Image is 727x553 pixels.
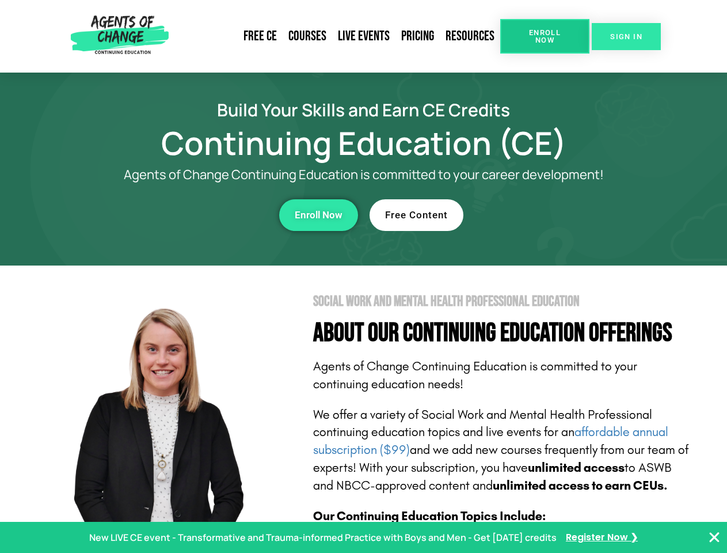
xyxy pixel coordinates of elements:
h2: Build Your Skills and Earn CE Credits [36,101,692,118]
span: Agents of Change Continuing Education is committed to your continuing education needs! [313,359,637,392]
a: Resources [440,23,500,50]
a: Free CE [238,23,283,50]
nav: Menu [173,23,500,50]
span: Free Content [385,210,448,220]
a: Courses [283,23,332,50]
a: Enroll Now [279,199,358,231]
a: Register Now ❯ [566,529,638,546]
b: unlimited access [528,460,625,475]
h4: About Our Continuing Education Offerings [313,320,692,346]
b: unlimited access to earn CEUs. [493,478,668,493]
a: Free Content [370,199,463,231]
a: Enroll Now [500,19,589,54]
h2: Social Work and Mental Health Professional Education [313,294,692,309]
span: Enroll Now [519,29,571,44]
a: Live Events [332,23,395,50]
span: SIGN IN [610,33,642,40]
p: We offer a variety of Social Work and Mental Health Professional continuing education topics and ... [313,406,692,495]
p: New LIVE CE event - Transformative and Trauma-informed Practice with Boys and Men - Get [DATE] cr... [89,529,557,546]
h1: Continuing Education (CE) [36,130,692,156]
button: Close Banner [707,531,721,544]
p: Agents of Change Continuing Education is committed to your career development! [82,168,646,182]
a: Pricing [395,23,440,50]
a: SIGN IN [592,23,661,50]
b: Our Continuing Education Topics Include: [313,509,546,524]
span: Enroll Now [295,210,342,220]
